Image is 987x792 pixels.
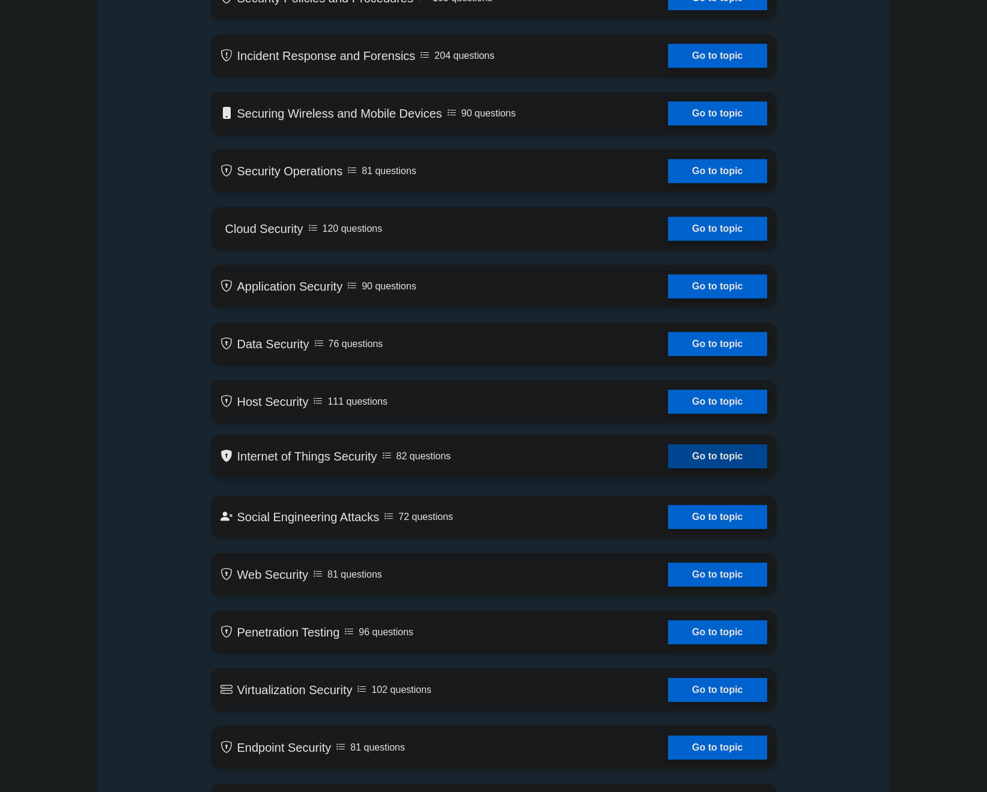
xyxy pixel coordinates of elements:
a: Go to topic [668,390,767,414]
a: Go to topic [668,274,767,298]
a: Go to topic [668,217,767,241]
a: Go to topic [668,620,767,644]
a: Go to topic [668,444,767,468]
a: Go to topic [668,505,767,529]
a: Go to topic [668,736,767,760]
a: Go to topic [668,159,767,183]
a: Go to topic [668,563,767,587]
a: Go to topic [668,101,767,125]
a: Go to topic [668,44,767,68]
a: Go to topic [668,332,767,356]
a: Go to topic [668,678,767,702]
